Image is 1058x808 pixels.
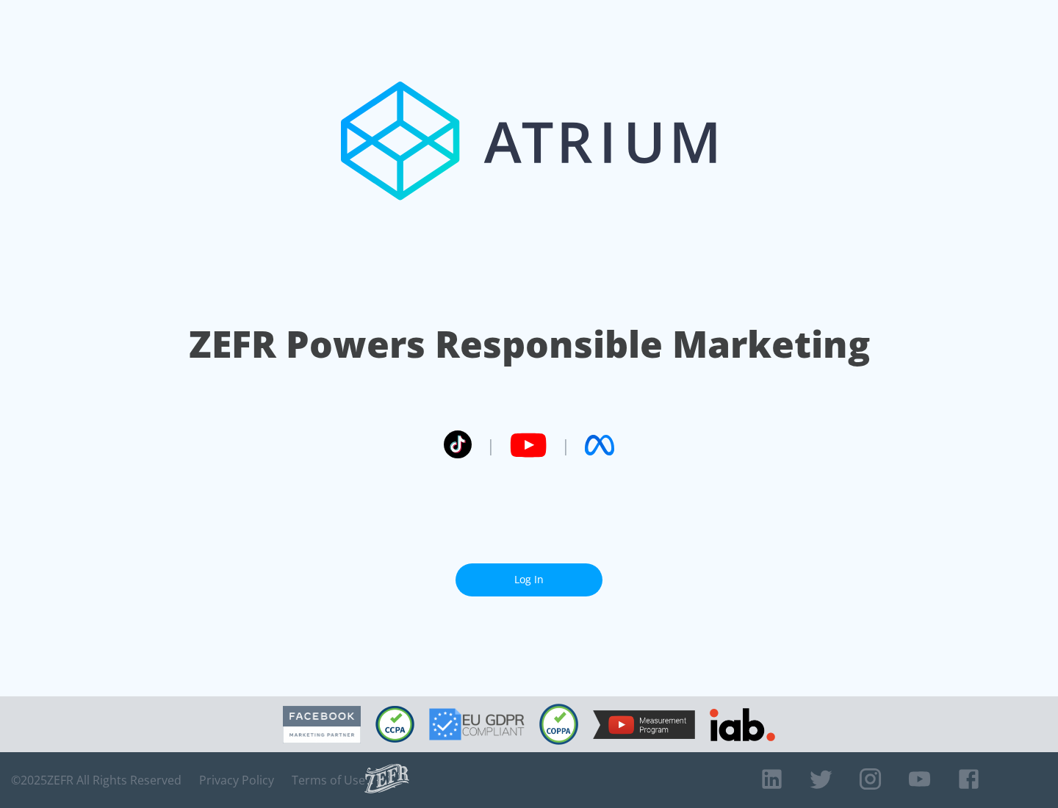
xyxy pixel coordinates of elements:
img: COPPA Compliant [539,704,578,745]
span: © 2025 ZEFR All Rights Reserved [11,773,181,787]
img: CCPA Compliant [375,706,414,743]
a: Terms of Use [292,773,365,787]
img: IAB [710,708,775,741]
img: YouTube Measurement Program [593,710,695,739]
a: Log In [456,563,602,596]
img: GDPR Compliant [429,708,525,740]
img: Facebook Marketing Partner [283,706,361,743]
span: | [486,434,495,456]
a: Privacy Policy [199,773,274,787]
span: | [561,434,570,456]
h1: ZEFR Powers Responsible Marketing [189,319,870,369]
